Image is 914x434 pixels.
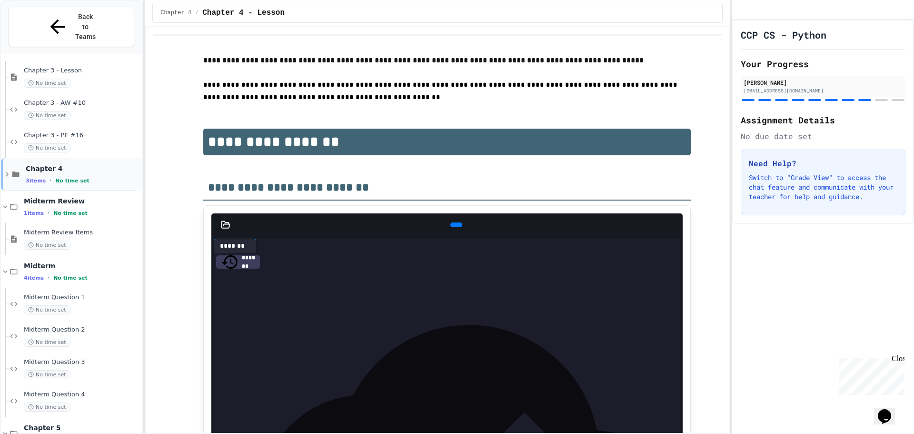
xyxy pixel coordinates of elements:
span: Midterm Question 1 [24,293,140,302]
h2: Assignment Details [741,113,905,127]
span: No time set [24,79,70,88]
span: Midterm Review Items [24,229,140,237]
h1: CCP CS - Python [741,28,826,41]
div: [EMAIL_ADDRESS][DOMAIN_NAME] [744,87,903,94]
span: No time set [24,111,70,120]
span: No time set [53,275,88,281]
span: 1 items [24,210,44,216]
span: Chapter 4 [160,9,191,17]
span: Chapter 3 - AW #10 [24,99,140,107]
span: No time set [55,178,89,184]
span: No time set [24,305,70,314]
span: 3 items [26,178,46,184]
span: / [195,9,199,17]
p: Switch to "Grade View" to access the chat feature and communicate with your teacher for help and ... [749,173,897,202]
span: Chapter 3 - Lesson [24,67,140,75]
span: Midterm Question 4 [24,391,140,399]
span: No time set [24,338,70,347]
span: No time set [24,143,70,152]
span: 4 items [24,275,44,281]
iframe: chat widget [835,354,904,395]
span: Midterm Question 3 [24,358,140,366]
span: Chapter 3 - PE #16 [24,131,140,140]
span: No time set [24,403,70,412]
span: • [48,209,50,217]
span: Chapter 4 - Lesson [202,7,285,19]
div: No due date set [741,131,905,142]
span: No time set [24,241,70,250]
span: Back to Teams [74,12,97,42]
span: No time set [24,370,70,379]
button: Back to Teams [9,7,134,47]
span: Midterm [24,262,140,270]
h3: Need Help? [749,158,897,169]
span: • [50,177,51,184]
span: Midterm Review [24,197,140,205]
h2: Your Progress [741,57,905,71]
span: • [48,274,50,282]
span: Chapter 5 [24,424,140,432]
iframe: chat widget [874,396,904,424]
div: Chat with us now!Close [4,4,66,61]
div: [PERSON_NAME] [744,78,903,87]
span: Midterm Question 2 [24,326,140,334]
span: No time set [53,210,88,216]
span: Chapter 4 [26,164,140,173]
